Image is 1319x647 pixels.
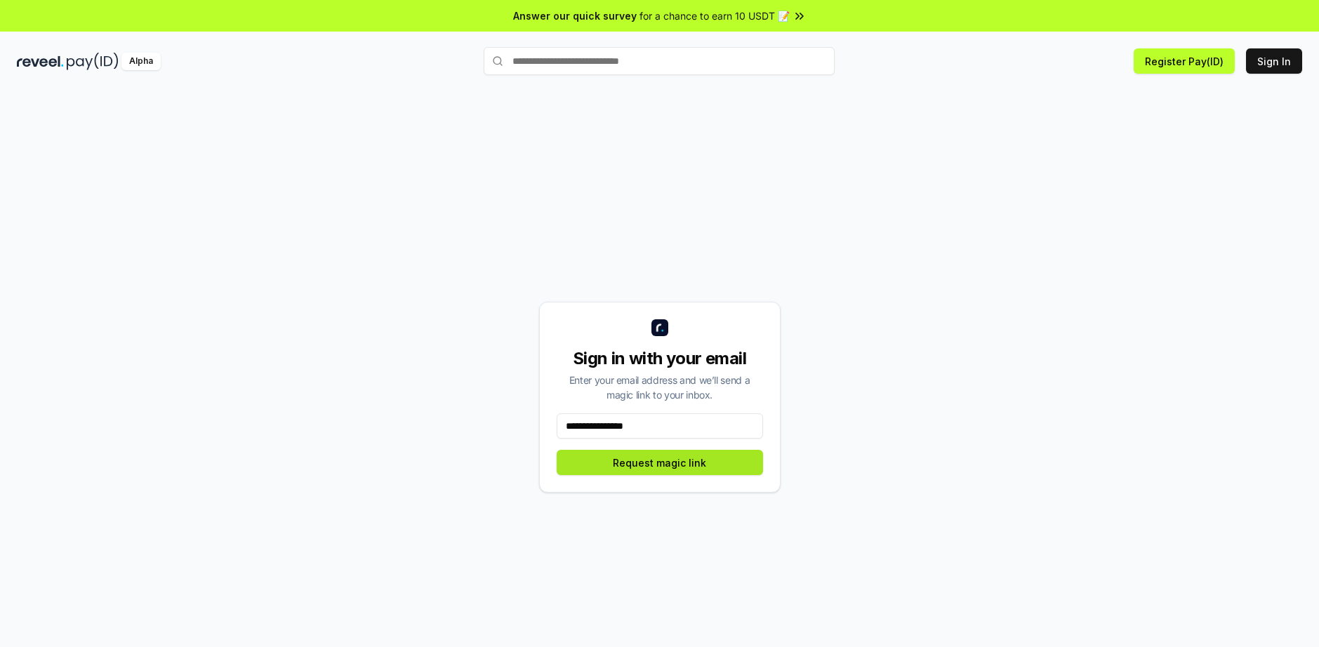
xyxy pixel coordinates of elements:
[1246,48,1302,74] button: Sign In
[557,347,763,370] div: Sign in with your email
[17,53,64,70] img: reveel_dark
[67,53,119,70] img: pay_id
[1134,48,1235,74] button: Register Pay(ID)
[121,53,161,70] div: Alpha
[557,450,763,475] button: Request magic link
[651,319,668,336] img: logo_small
[557,373,763,402] div: Enter your email address and we’ll send a magic link to your inbox.
[513,8,637,23] span: Answer our quick survey
[639,8,790,23] span: for a chance to earn 10 USDT 📝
